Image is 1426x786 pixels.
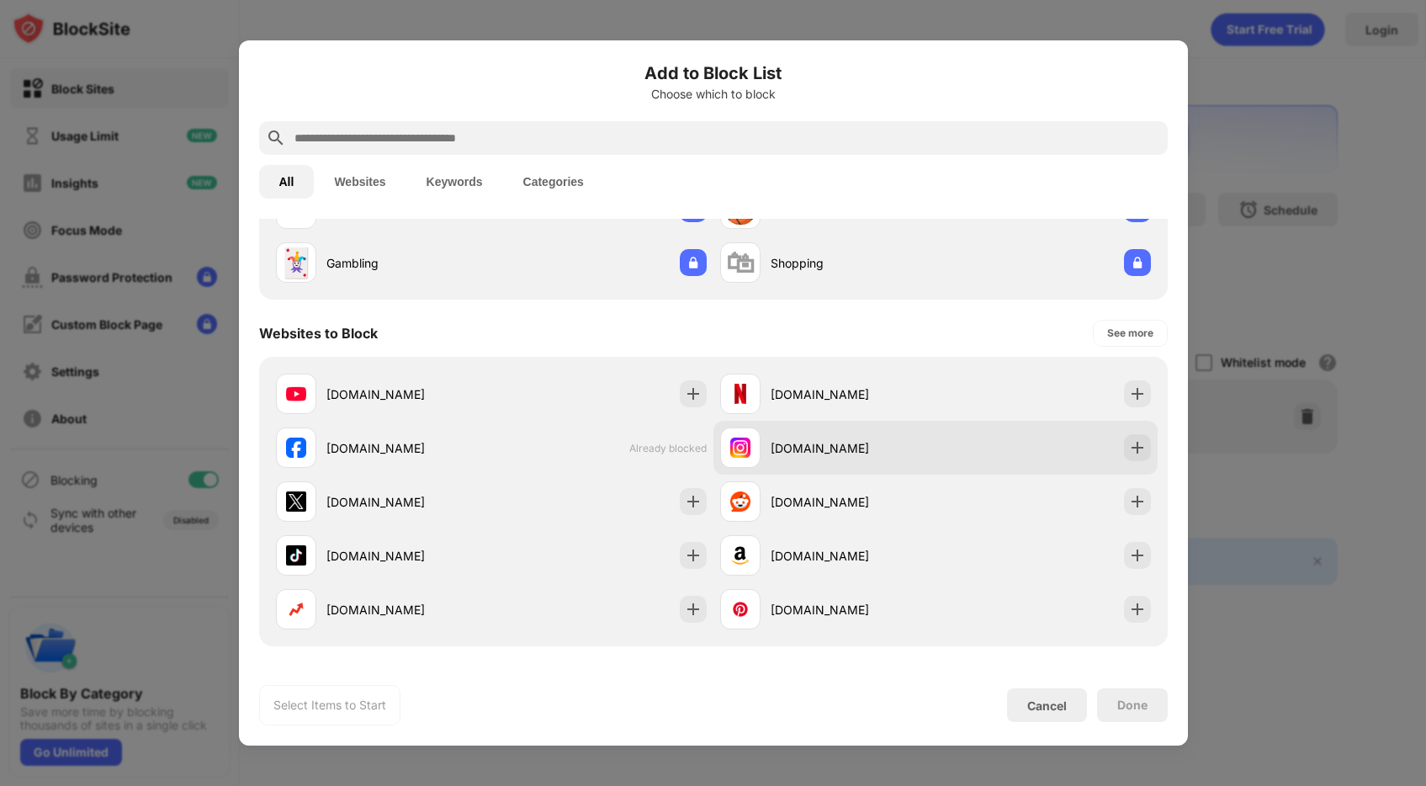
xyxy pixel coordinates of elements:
[771,493,936,511] div: [DOMAIN_NAME]
[771,547,936,565] div: [DOMAIN_NAME]
[730,599,750,619] img: favicons
[730,491,750,512] img: favicons
[326,385,491,403] div: [DOMAIN_NAME]
[286,545,306,566] img: favicons
[286,384,306,404] img: favicons
[629,442,707,454] span: Already blocked
[259,61,1168,86] h6: Add to Block List
[730,384,750,404] img: favicons
[326,547,491,565] div: [DOMAIN_NAME]
[1107,325,1153,342] div: See more
[1117,698,1148,712] div: Done
[286,438,306,458] img: favicons
[259,88,1168,101] div: Choose which to block
[326,601,491,619] div: [DOMAIN_NAME]
[273,697,386,714] div: Select Items to Start
[286,599,306,619] img: favicons
[314,165,406,199] button: Websites
[503,165,604,199] button: Categories
[286,491,306,512] img: favicons
[771,254,936,272] div: Shopping
[730,438,750,458] img: favicons
[278,246,314,280] div: 🃏
[326,439,491,457] div: [DOMAIN_NAME]
[771,439,936,457] div: [DOMAIN_NAME]
[771,385,936,403] div: [DOMAIN_NAME]
[1027,698,1067,713] div: Cancel
[259,165,315,199] button: All
[730,545,750,566] img: favicons
[326,493,491,511] div: [DOMAIN_NAME]
[726,246,755,280] div: 🛍
[771,601,936,619] div: [DOMAIN_NAME]
[326,254,491,272] div: Gambling
[259,325,378,342] div: Websites to Block
[266,128,286,148] img: search.svg
[406,165,503,199] button: Keywords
